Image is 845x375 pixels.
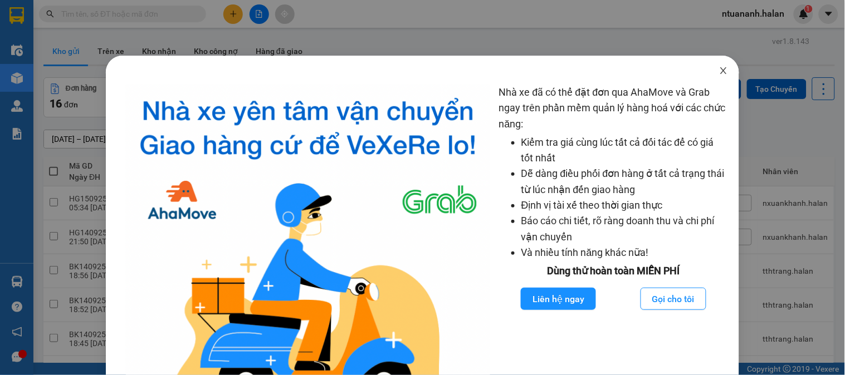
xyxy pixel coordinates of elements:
div: Dùng thử hoàn toàn MIỄN PHÍ [499,263,729,279]
li: Định vị tài xế theo thời gian thực [521,198,729,213]
span: Gọi cho tôi [652,292,695,306]
li: Kiểm tra giá cùng lúc tất cả đối tác để có giá tốt nhất [521,135,729,166]
button: Close [708,56,739,87]
li: Và nhiều tính năng khác nữa! [521,245,729,260]
li: Báo cáo chi tiết, rõ ràng doanh thu và chi phí vận chuyển [521,213,729,245]
button: Liên hệ ngay [521,288,596,310]
li: Dễ dàng điều phối đơn hàng ở tất cả trạng thái từ lúc nhận đến giao hàng [521,166,729,198]
span: Liên hệ ngay [533,292,584,306]
span: close [719,66,728,75]
button: Gọi cho tôi [641,288,706,310]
